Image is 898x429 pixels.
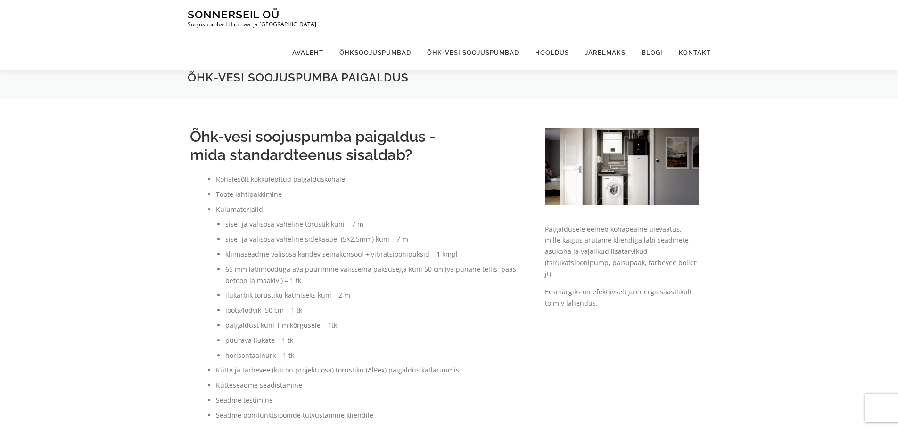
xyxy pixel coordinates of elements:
li: paigaldust kuni 1 m kõrgusele – 1tk [225,320,526,331]
li: Toote lahtipakkimine [216,189,526,200]
img: Daikin [545,128,699,204]
li: Seadme testimine [216,395,526,406]
li: kliimaseadme välisosa kandev seinakonsool + vibratsioonipuksid – 1 kmpl [225,249,526,260]
li: Kütteseadme seadistamine [216,380,526,391]
li: puurava ilukate – 1 tk [225,335,526,346]
li: Kulumaterjalid: [216,204,526,361]
a: Õhksoojuspumbad [331,35,419,70]
a: Kontakt [671,35,711,70]
a: Hooldus [527,35,577,70]
li: horisontaalnurk – 1 tk [225,350,526,361]
a: Blogi [634,35,671,70]
p: Soojuspumbad Hiiumaal ja [GEOGRAPHIC_DATA] [188,21,316,28]
h1: Õhk-vesi soojuspumba paigaldus [188,70,711,85]
span: Eesmärgiks on efektiivselt ja energiasäästlikult toimiv lahendus. [545,287,692,308]
li: 65 mm läbimõõduga ava puurimine välisseina paksusega kuni 50 cm (va punane tellis, paas, betoon j... [225,264,526,286]
a: Õhk-vesi soojuspumbad [419,35,527,70]
a: Avaleht [284,35,331,70]
a: Järelmaks [577,35,634,70]
li: Seadme põhifunktsioonide tutvustamine kliendile [216,410,526,421]
li: Kütte ja tarbevee (kui on projekti osa) torustiku (AlPex) paigaldus katlaruumis [216,364,526,376]
li: ilukarbik torustiku katmiseks kuni – 2 m [225,290,526,301]
li: Kohalesõit kokkulepitud paigalduskohale [216,174,526,185]
a: Sonnerseil OÜ [188,8,280,21]
li: sise- ja välisosa vaheline torustik kuni – 7 m [225,219,526,230]
h2: Õhk-vesi soojuspumba paigaldus - mida standardteenus sisaldab? [190,128,526,164]
span: Paigaldusele eelneb kohapealne ülevaatus, mille käigus arutame kliendiga läbi seadmete asukoha ja... [545,225,697,278]
li: lõõts/lõdvik 50 cm – 1 tk [225,305,526,316]
li: sise- ja välisosa vaheline sidekaabel (5×2,5mm) kuni – 7 m [225,234,526,245]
